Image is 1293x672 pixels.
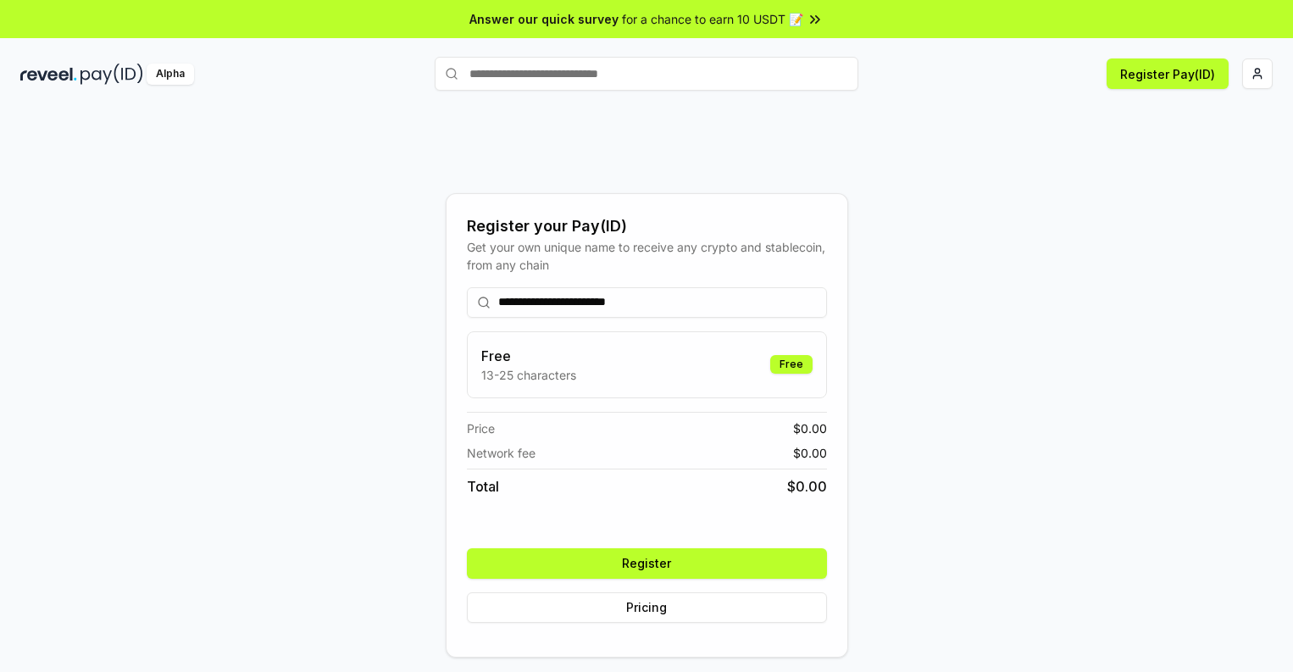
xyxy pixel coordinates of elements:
[481,366,576,384] p: 13-25 characters
[80,64,143,85] img: pay_id
[793,419,827,437] span: $ 0.00
[467,419,495,437] span: Price
[147,64,194,85] div: Alpha
[481,346,576,366] h3: Free
[469,10,619,28] span: Answer our quick survey
[467,214,827,238] div: Register your Pay(ID)
[770,355,813,374] div: Free
[793,444,827,462] span: $ 0.00
[467,548,827,579] button: Register
[467,476,499,497] span: Total
[1107,58,1229,89] button: Register Pay(ID)
[467,238,827,274] div: Get your own unique name to receive any crypto and stablecoin, from any chain
[622,10,803,28] span: for a chance to earn 10 USDT 📝
[20,64,77,85] img: reveel_dark
[467,444,536,462] span: Network fee
[787,476,827,497] span: $ 0.00
[467,592,827,623] button: Pricing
